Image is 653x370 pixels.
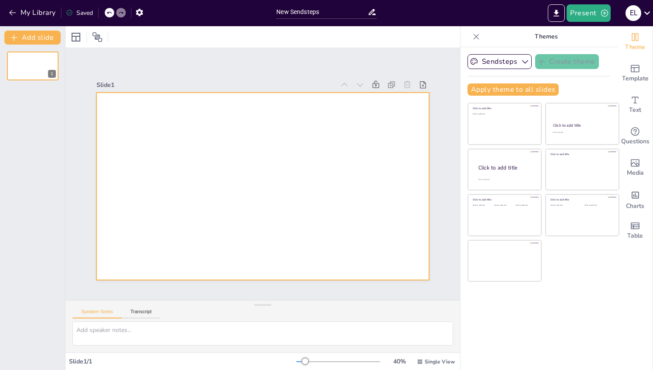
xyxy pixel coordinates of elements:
[389,357,410,366] div: 40 %
[494,204,514,207] div: Click to add text
[473,198,535,201] div: Click to add title
[567,4,610,22] button: Present
[7,52,58,80] div: 1
[48,70,56,78] div: 1
[550,152,613,156] div: Click to add title
[553,131,611,134] div: Click to add text
[473,204,492,207] div: Click to add text
[627,231,643,241] span: Table
[621,137,650,146] span: Questions
[626,5,641,21] div: E L
[516,204,535,207] div: Click to add text
[626,4,641,22] button: E L
[584,204,612,207] div: Click to add text
[483,26,609,47] p: Themes
[618,215,653,246] div: Add a table
[627,168,644,178] span: Media
[473,113,535,115] div: Click to add text
[467,54,532,69] button: Sendsteps
[92,32,103,42] span: Position
[535,54,599,69] button: Create theme
[473,107,535,110] div: Click to add title
[625,42,645,52] span: Theme
[618,183,653,215] div: Add charts and graphs
[425,358,455,365] span: Single View
[618,121,653,152] div: Get real-time input from your audience
[66,9,93,17] div: Saved
[626,201,644,211] span: Charts
[618,152,653,183] div: Add images, graphics, shapes or video
[276,6,367,18] input: Insert title
[96,81,335,89] div: Slide 1
[629,105,641,115] span: Text
[72,309,122,318] button: Speaker Notes
[69,357,296,366] div: Slide 1 / 1
[4,31,61,45] button: Add slide
[548,4,565,22] button: Export to PowerPoint
[69,30,83,44] div: Layout
[553,123,611,128] div: Click to add title
[622,74,649,83] span: Template
[7,6,59,20] button: My Library
[618,58,653,89] div: Add ready made slides
[122,309,161,318] button: Transcript
[467,83,559,96] button: Apply theme to all slides
[618,26,653,58] div: Change the overall theme
[618,89,653,121] div: Add text boxes
[550,198,613,201] div: Click to add title
[478,178,533,180] div: Click to add body
[550,204,578,207] div: Click to add text
[478,164,534,171] div: Click to add title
